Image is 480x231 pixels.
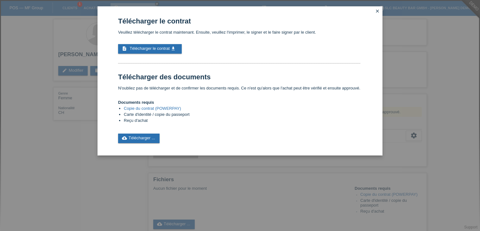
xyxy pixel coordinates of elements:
a: description Télécharger le contrat get_app [118,44,182,54]
a: Copie du contrat (POWERPAY) [124,106,181,111]
h4: Documents requis [118,100,360,105]
li: Reçu d'achat [124,118,360,124]
a: close [373,8,382,15]
li: Carte d'identité / copie du passeport [124,112,360,118]
h1: Télécharger le contrat [118,17,360,25]
i: get_app [171,46,176,51]
p: Veuillez télécharger le contrat maintenant. Ensuite, veuillez l‘imprimer, le signer et le faire s... [118,30,360,35]
a: cloud_uploadTélécharger ... [118,134,160,143]
h1: Télécharger des documents [118,73,360,81]
i: description [122,46,127,51]
span: Télécharger le contrat [129,46,169,51]
p: N'oubliez pas de télécharger et de confirmer les documents requis. Ce n'est qu'alors que l'achat ... [118,86,360,90]
i: cloud_upload [122,135,127,141]
i: close [375,9,380,14]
